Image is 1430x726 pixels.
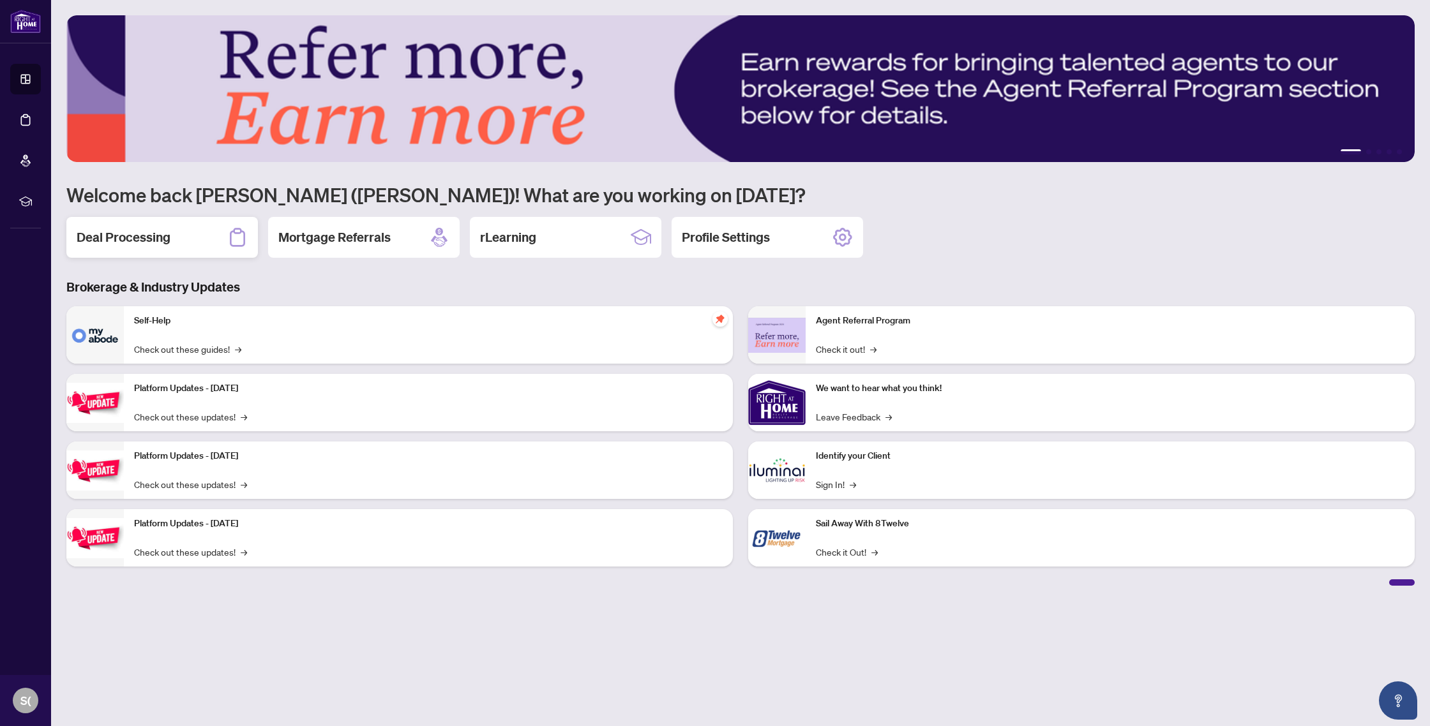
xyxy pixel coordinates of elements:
[480,228,536,246] h2: rLearning
[816,545,878,559] a: Check it Out!→
[1387,149,1392,154] button: 4
[816,517,1404,531] p: Sail Away With 8Twelve
[850,477,856,491] span: →
[66,383,124,423] img: Platform Updates - July 21, 2025
[10,10,41,33] img: logo
[20,692,31,709] span: S(
[134,449,723,463] p: Platform Updates - [DATE]
[748,374,806,431] img: We want to hear what you think!
[816,449,1404,463] p: Identify your Client
[1379,681,1417,720] button: Open asap
[66,450,124,491] img: Platform Updates - July 8, 2025
[1376,149,1381,154] button: 3
[816,342,877,356] a: Check it out!→
[278,228,391,246] h2: Mortgage Referrals
[748,318,806,353] img: Agent Referral Program
[134,382,723,396] p: Platform Updates - [DATE]
[748,441,806,499] img: Identify your Client
[241,545,247,559] span: →
[1366,149,1371,154] button: 2
[1341,149,1361,154] button: 1
[748,509,806,567] img: Sail Away With 8Twelve
[241,477,247,491] span: →
[134,410,247,424] a: Check out these updates!→
[870,342,877,356] span: →
[66,306,124,364] img: Self-Help
[134,545,247,559] a: Check out these updates!→
[871,545,878,559] span: →
[66,15,1415,162] img: Slide 0
[816,314,1404,328] p: Agent Referral Program
[885,410,892,424] span: →
[134,314,723,328] p: Self-Help
[682,228,770,246] h2: Profile Settings
[816,477,856,491] a: Sign In!→
[134,477,247,491] a: Check out these updates!→
[816,410,892,424] a: Leave Feedback→
[816,382,1404,396] p: We want to hear what you think!
[134,342,241,356] a: Check out these guides!→
[66,518,124,558] img: Platform Updates - June 23, 2025
[241,410,247,424] span: →
[66,278,1415,296] h3: Brokerage & Industry Updates
[134,517,723,531] p: Platform Updates - [DATE]
[235,342,241,356] span: →
[66,182,1415,207] h1: Welcome back [PERSON_NAME] ([PERSON_NAME])! What are you working on [DATE]?
[1397,149,1402,154] button: 5
[77,228,170,246] h2: Deal Processing
[712,311,728,327] span: pushpin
